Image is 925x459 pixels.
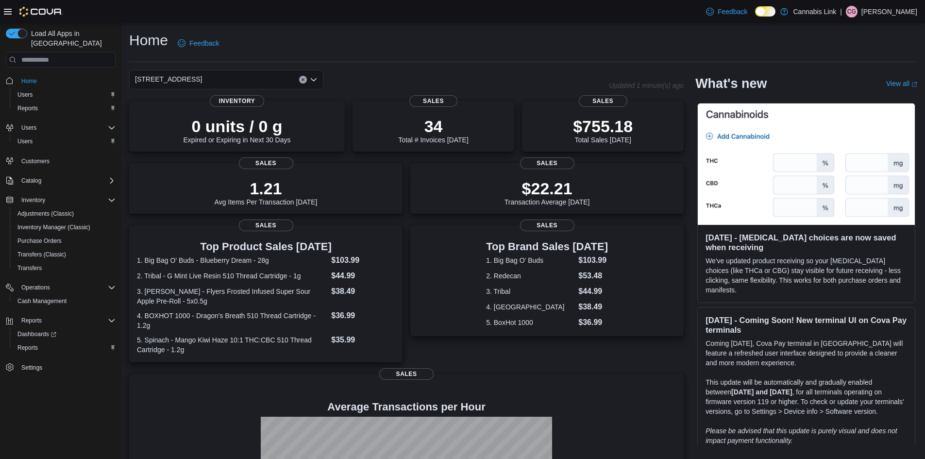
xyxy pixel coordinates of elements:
[793,6,836,17] p: Cannabis Link
[10,327,119,341] a: Dashboards
[17,330,56,338] span: Dashboards
[14,221,116,233] span: Inventory Manager (Classic)
[184,117,291,136] p: 0 units / 0 g
[398,117,468,136] p: 34
[505,179,590,206] div: Transaction Average [DATE]
[14,342,116,354] span: Reports
[486,241,608,253] h3: Top Brand Sales [DATE]
[10,207,119,221] button: Adjustments (Classic)
[14,262,46,274] a: Transfers
[10,248,119,261] button: Transfers (Classic)
[14,328,116,340] span: Dashboards
[486,255,574,265] dt: 1. Big Bag O' Buds
[17,361,116,374] span: Settings
[17,264,42,272] span: Transfers
[10,294,119,308] button: Cash Management
[17,251,66,258] span: Transfers (Classic)
[331,255,395,266] dd: $103.99
[21,177,41,185] span: Catalog
[520,220,574,231] span: Sales
[17,74,116,86] span: Home
[21,364,42,372] span: Settings
[137,311,327,330] dt: 4. BOXHOT 1000 - Dragon's Breath 510 Thread Cartridge - 1.2g
[331,310,395,322] dd: $36.99
[210,95,264,107] span: Inventory
[17,122,40,134] button: Users
[331,270,395,282] dd: $44.99
[174,34,223,53] a: Feedback
[706,315,907,335] h3: [DATE] - Coming Soon! New terminal UI on Cova Pay terminals
[578,270,608,282] dd: $53.48
[398,117,468,144] div: Total # Invoices [DATE]
[14,208,78,220] a: Adjustments (Classic)
[17,91,33,99] span: Users
[14,342,42,354] a: Reports
[486,271,574,281] dt: 2. Redecan
[331,334,395,346] dd: $35.99
[2,281,119,294] button: Operations
[2,73,119,87] button: Home
[10,135,119,148] button: Users
[17,315,46,326] button: Reports
[21,317,42,324] span: Reports
[17,175,45,187] button: Catalog
[14,249,116,260] span: Transfers (Classic)
[10,88,119,102] button: Users
[2,314,119,327] button: Reports
[10,234,119,248] button: Purchase Orders
[2,121,119,135] button: Users
[14,235,66,247] a: Purchase Orders
[706,377,907,416] p: This update will be automatically and gradually enabled between , for all terminals operating on ...
[17,122,116,134] span: Users
[215,179,318,206] div: Avg Items Per Transaction [DATE]
[21,124,36,132] span: Users
[21,196,45,204] span: Inventory
[573,117,633,144] div: Total Sales [DATE]
[718,7,747,17] span: Feedback
[706,233,907,252] h3: [DATE] - [MEDICAL_DATA] choices are now saved when receiving
[17,362,46,374] a: Settings
[17,104,38,112] span: Reports
[17,155,53,167] a: Customers
[137,401,676,413] h4: Average Transactions per Hour
[17,223,90,231] span: Inventory Manager (Classic)
[21,284,50,291] span: Operations
[14,136,36,147] a: Users
[137,271,327,281] dt: 2. Tribal - G Mint Live Resin 510 Thread Cartridge - 1g
[17,315,116,326] span: Reports
[17,282,54,293] button: Operations
[2,174,119,187] button: Catalog
[14,89,116,101] span: Users
[702,2,751,21] a: Feedback
[731,388,792,396] strong: [DATE] and [DATE]
[14,262,116,274] span: Transfers
[755,6,775,17] input: Dark Mode
[2,154,119,168] button: Customers
[215,179,318,198] p: 1.21
[14,102,116,114] span: Reports
[379,368,434,380] span: Sales
[299,76,307,84] button: Clear input
[331,286,395,297] dd: $38.49
[706,427,897,444] em: Please be advised that this update is purely visual and does not impact payment functionality.
[239,220,293,231] span: Sales
[19,7,63,17] img: Cova
[17,210,74,218] span: Adjustments (Classic)
[21,157,50,165] span: Customers
[137,255,327,265] dt: 1. Big Bag O' Buds - Blueberry Dream - 28g
[17,194,49,206] button: Inventory
[6,69,116,400] nav: Complex example
[10,221,119,234] button: Inventory Manager (Classic)
[14,328,60,340] a: Dashboards
[846,6,858,17] div: Casee Griffith
[10,102,119,115] button: Reports
[17,137,33,145] span: Users
[2,193,119,207] button: Inventory
[409,95,458,107] span: Sales
[579,95,627,107] span: Sales
[14,235,116,247] span: Purchase Orders
[695,76,767,91] h2: What's new
[129,31,168,50] h1: Home
[14,208,116,220] span: Adjustments (Classic)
